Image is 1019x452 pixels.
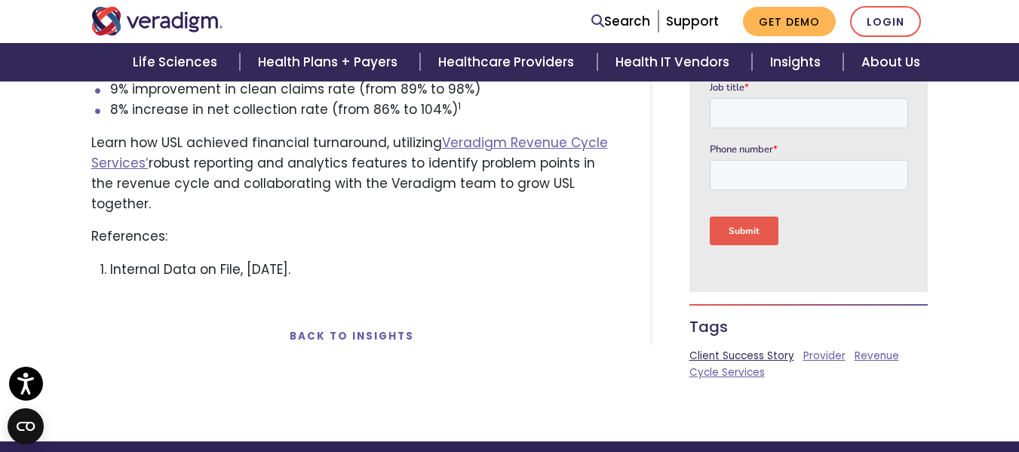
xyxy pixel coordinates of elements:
p: References: [91,226,613,247]
button: Open CMP widget [8,408,44,444]
li: 8% increase in net collection rate (from 86% to 104%) [110,100,613,120]
a: Life Sciences [115,43,240,81]
a: Client Success Story [689,349,794,363]
a: Revenue Cycle Services [689,349,899,380]
a: About Us [843,43,938,81]
a: Login [850,6,921,37]
a: Search [591,11,650,32]
img: Veradigm logo [91,7,223,35]
a: Back to Insights [290,329,414,343]
a: Veradigm Revenue Cycle Services’ [91,134,608,172]
p: Learn how USL achieved financial turnaround, utilizing robust reporting and analytics features to... [91,133,613,215]
a: Get Demo [743,7,836,36]
a: Insights [752,43,843,81]
sup: 1 [458,100,461,112]
li: 9% improvement in clean claims rate (from 89% to 98%) [110,79,613,100]
a: Health Plans + Payers [240,43,420,81]
a: Support [666,12,719,30]
a: Provider [803,349,846,363]
a: Health IT Vendors [597,43,752,81]
li: Internal Data on File, [DATE]. [110,260,613,280]
h5: Tags [689,318,928,336]
a: Healthcare Providers [420,43,597,81]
